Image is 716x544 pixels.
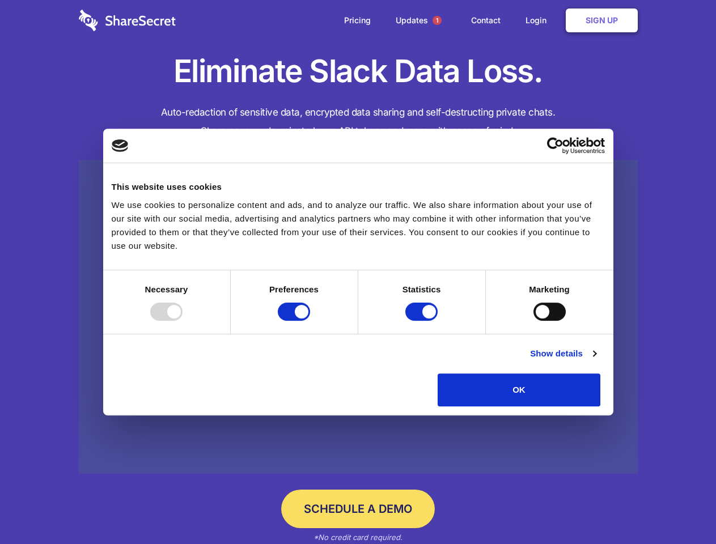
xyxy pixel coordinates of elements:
a: Pricing [333,3,382,38]
a: Schedule a Demo [281,490,435,528]
a: Contact [460,3,512,38]
strong: Marketing [529,284,570,294]
strong: Necessary [145,284,188,294]
h1: Eliminate Slack Data Loss. [79,51,638,92]
strong: Statistics [403,284,441,294]
a: Sign Up [566,8,638,32]
strong: Preferences [269,284,319,294]
a: Show details [530,347,596,360]
a: Login [514,3,564,38]
a: Wistia video thumbnail [79,160,638,474]
em: *No credit card required. [313,533,403,542]
div: We use cookies to personalize content and ads, and to analyze our traffic. We also share informat... [112,198,605,253]
a: Usercentrics Cookiebot - opens in a new window [506,137,605,154]
span: 1 [433,16,442,25]
img: logo [112,139,129,152]
div: This website uses cookies [112,180,605,194]
button: OK [438,373,600,406]
h4: Auto-redaction of sensitive data, encrypted data sharing and self-destructing private chats. Shar... [79,103,638,141]
img: logo-wordmark-white-trans-d4663122ce5f474addd5e946df7df03e33cb6a1c49d2221995e7729f52c070b2.svg [79,10,176,31]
